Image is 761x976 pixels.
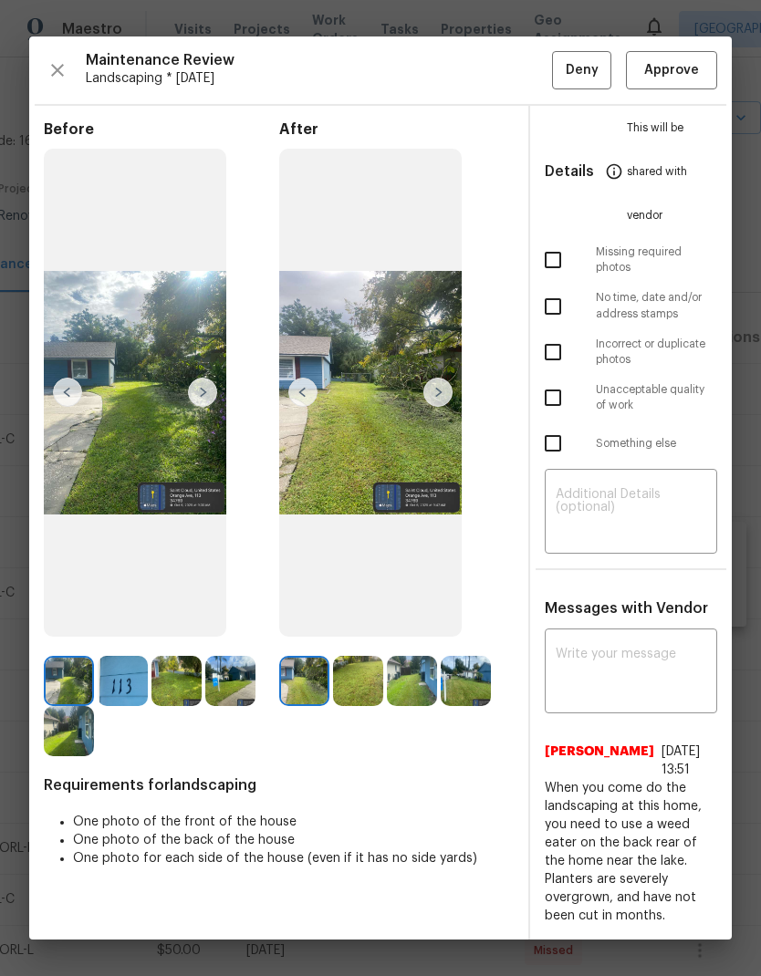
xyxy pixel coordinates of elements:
[545,601,708,616] span: Messages with Vendor
[530,329,732,375] div: Incorrect or duplicate photos
[545,150,594,193] span: Details
[44,776,514,794] span: Requirements for landscaping
[545,742,654,779] span: [PERSON_NAME]
[566,59,599,82] span: Deny
[86,69,552,88] span: Landscaping * [DATE]
[552,51,611,90] button: Deny
[596,290,717,321] span: No time, date and/or address stamps
[73,849,514,867] li: One photo for each side of the house (even if it has no side yards)
[596,382,717,413] span: Unacceptable quality of work
[644,59,699,82] span: Approve
[530,283,732,328] div: No time, date and/or address stamps
[86,51,552,69] span: Maintenance Review
[53,378,82,407] img: left-chevron-button-url
[596,337,717,368] span: Incorrect or duplicate photos
[626,51,717,90] button: Approve
[530,237,732,283] div: Missing required photos
[73,813,514,831] li: One photo of the front of the house
[423,378,453,407] img: right-chevron-button-url
[596,436,717,452] span: Something else
[288,378,318,407] img: left-chevron-button-url
[662,745,700,776] span: [DATE] 13:51
[530,375,732,421] div: Unacceptable quality of work
[627,106,717,237] span: This will be shared with vendor
[188,378,217,407] img: right-chevron-button-url
[596,244,717,275] span: Missing required photos
[279,120,515,139] span: After
[44,120,279,139] span: Before
[73,831,514,849] li: One photo of the back of the house
[530,421,732,466] div: Something else
[545,779,717,925] span: When you come do the landscaping at this home, you need to use a weed eater on the back rear of t...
